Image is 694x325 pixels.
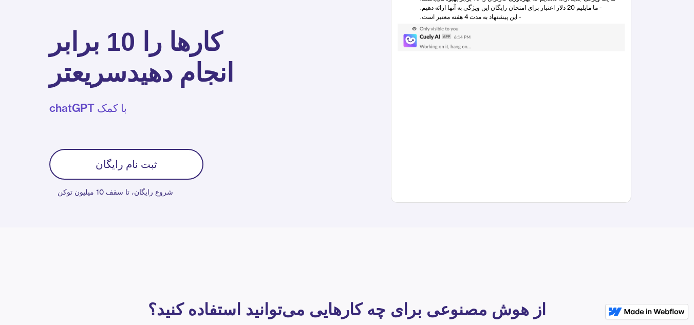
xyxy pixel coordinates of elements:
font: - ما مایلیم 20 دلار اعتبار برای امتحان رایگان این ویژگی به آنها ارائه دهیم. [420,4,602,11]
font: از هوش مصنوعی برای چه کارهایی می‌توانید استفاده کنید؟ [148,300,546,319]
font: - این پیشنهاد به مدت 4 هفته معتبر است. [420,13,521,21]
font: شروع رایگان، تا سقف 10 میلیون توکن [58,187,173,197]
a: ثبت نام رایگان [49,149,203,180]
img: ساخته شده در وب فلو [624,309,685,315]
font: با کمک chatGPT [49,101,127,115]
font: انجام دهید [127,59,234,87]
font: کارها را 10 برابر سریعتر [49,28,222,87]
font: ثبت نام رایگان [96,158,157,170]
